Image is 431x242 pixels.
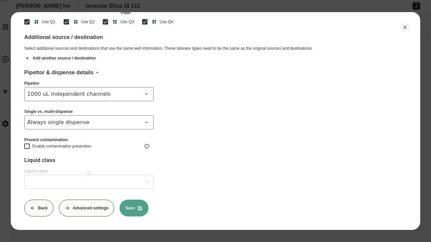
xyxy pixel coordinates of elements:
div: Use Q1 [42,19,56,25]
div: Plate [121,10,131,15]
label: Pipettor [24,81,39,87]
div: Liquid class [24,157,154,163]
button: Enable contamination prevention [141,141,152,152]
button: Advanced settings [59,200,114,216]
div: Additional source / destination [24,34,407,40]
button: Use Q4 [142,19,147,25]
button: Close [401,23,409,32]
button: Add another source / destination [19,50,412,67]
div: Enable contamination prevention [32,144,140,149]
div: Always single dispense [27,118,142,126]
button: Enable contamination prevention [24,144,30,149]
div: Select additional sources and destinations that use the same well information. These labware type... [24,46,407,51]
button: Use Q1 [24,19,30,25]
button: Back [24,200,54,216]
button: Use Q3 [103,19,108,25]
button: Save [120,200,148,216]
div: 1000 uL independent channels [27,90,142,98]
button: Use Q2 [64,19,69,25]
div: Use Q3 [120,19,134,25]
label: Single vs. multi-dispense [24,109,73,115]
div: Pipettor & dispense details [24,69,154,76]
div: Use Q2 [81,19,95,25]
div: Use Q4 [160,19,173,25]
label: Prevent contamination [24,137,68,144]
